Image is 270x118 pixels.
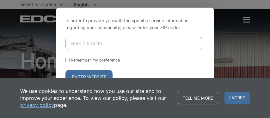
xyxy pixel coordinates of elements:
label: Remember my preference [71,58,120,62]
a: Tell me more [178,92,218,104]
span: I agree [224,92,250,104]
p: We use cookies to understand how you use our site and to improve your experience. To view our pol... [20,88,171,108]
a: privacy policy [20,102,54,108]
p: In order to provide you with the specific service information regarding your community, please en... [65,17,205,31]
input: Enter ZIP Code [65,37,202,50]
button: Enter Website [65,70,113,84]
